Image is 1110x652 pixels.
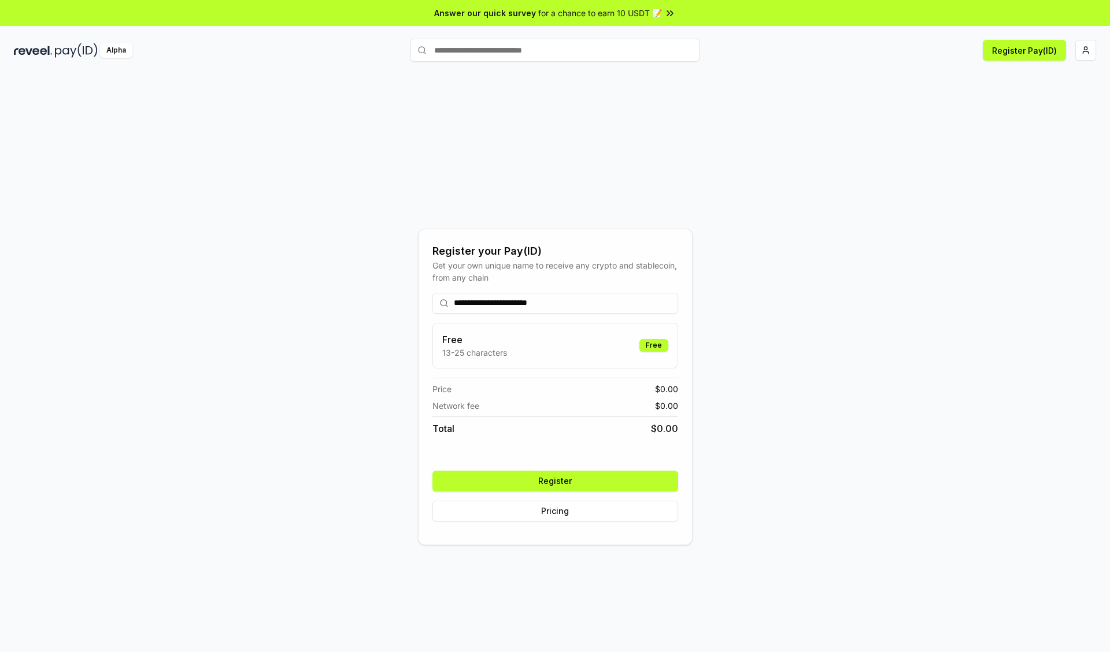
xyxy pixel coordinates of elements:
[432,471,678,491] button: Register
[432,400,479,412] span: Network fee
[432,259,678,284] div: Get your own unique name to receive any crypto and stablecoin, from any chain
[432,383,452,395] span: Price
[55,43,98,58] img: pay_id
[14,43,53,58] img: reveel_dark
[651,422,678,435] span: $ 0.00
[432,422,454,435] span: Total
[432,501,678,521] button: Pricing
[100,43,132,58] div: Alpha
[434,7,536,19] span: Answer our quick survey
[432,243,678,259] div: Register your Pay(ID)
[983,40,1066,61] button: Register Pay(ID)
[655,383,678,395] span: $ 0.00
[655,400,678,412] span: $ 0.00
[442,347,507,359] p: 13-25 characters
[442,333,507,347] h3: Free
[639,339,668,352] div: Free
[538,7,662,19] span: for a chance to earn 10 USDT 📝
